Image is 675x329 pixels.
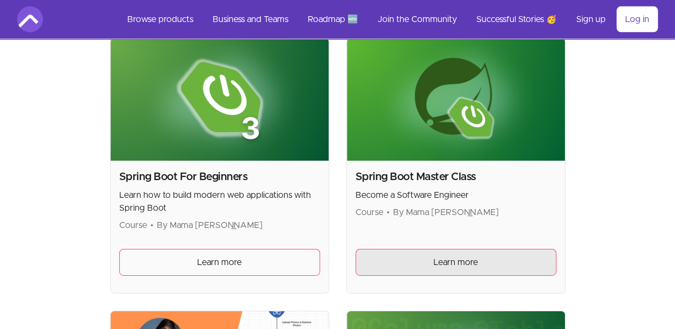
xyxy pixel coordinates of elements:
a: Learn more [355,249,556,276]
a: Log in [616,6,658,32]
a: Successful Stories 🥳 [468,6,565,32]
a: Learn more [119,249,320,276]
span: Learn more [197,256,242,269]
nav: Main [119,6,658,32]
span: • [387,208,390,217]
a: Business and Teams [204,6,297,32]
img: Amigoscode logo [17,6,43,32]
h2: Spring Boot Master Class [355,169,556,184]
a: Browse products [119,6,202,32]
span: Course [355,208,383,217]
span: • [150,221,154,230]
img: Product image for Spring Boot For Beginners [111,38,329,161]
span: By Mama [PERSON_NAME] [157,221,263,230]
a: Join the Community [369,6,466,32]
img: Product image for Spring Boot Master Class [347,38,565,161]
span: By Mama [PERSON_NAME] [393,208,499,217]
p: Become a Software Engineer [355,189,556,202]
a: Roadmap 🆕 [299,6,367,32]
h2: Spring Boot For Beginners [119,169,320,184]
span: Learn more [433,256,478,269]
span: Course [119,221,147,230]
p: Learn how to build modern web applications with Spring Boot [119,189,320,214]
a: Sign up [568,6,614,32]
